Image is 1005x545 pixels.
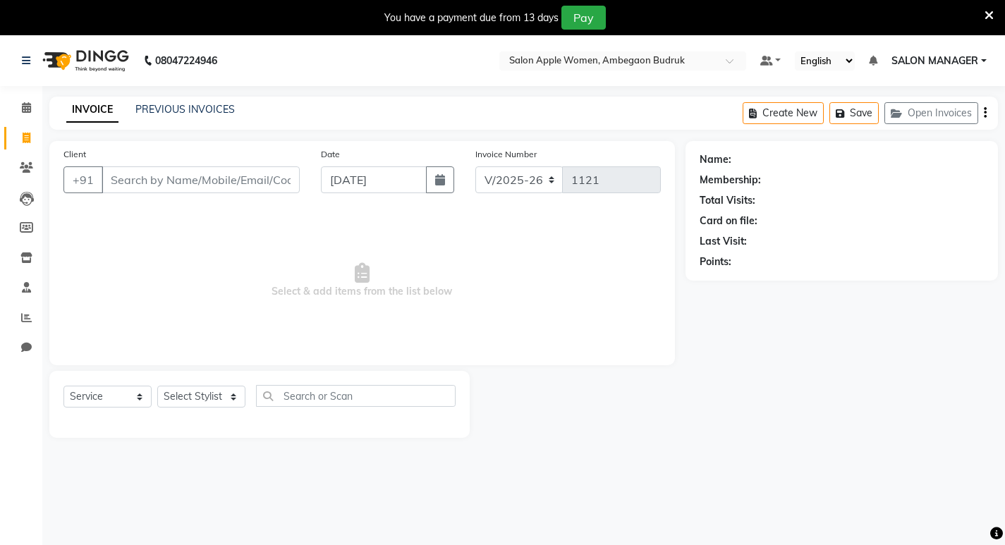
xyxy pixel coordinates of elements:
a: INVOICE [66,97,118,123]
input: Search by Name/Mobile/Email/Code [102,166,300,193]
button: +91 [63,166,103,193]
div: Total Visits: [700,193,755,208]
label: Invoice Number [475,148,537,161]
span: Select & add items from the list below [63,210,661,351]
button: Pay [561,6,606,30]
div: Last Visit: [700,234,747,249]
a: PREVIOUS INVOICES [135,103,235,116]
img: logo [36,41,133,80]
label: Client [63,148,86,161]
button: Create New [743,102,824,124]
div: Membership: [700,173,761,188]
b: 08047224946 [155,41,217,80]
div: Name: [700,152,731,167]
button: Open Invoices [884,102,978,124]
div: Card on file: [700,214,757,228]
div: You have a payment due from 13 days [384,11,559,25]
label: Date [321,148,340,161]
span: SALON MANAGER [891,54,978,68]
button: Save [829,102,879,124]
div: Points: [700,255,731,269]
input: Search or Scan [256,385,456,407]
